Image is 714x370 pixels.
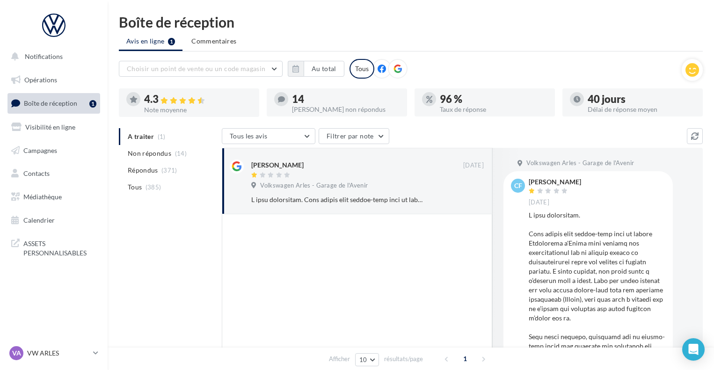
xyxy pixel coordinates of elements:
[25,52,63,60] span: Notifications
[384,355,423,363] span: résultats/page
[6,117,102,137] a: Visibilité en ligne
[128,149,171,158] span: Non répondus
[458,351,473,366] span: 1
[6,93,102,113] a: Boîte de réception1
[24,76,57,84] span: Opérations
[6,233,102,261] a: ASSETS PERSONNALISABLES
[191,36,236,46] span: Commentaires
[25,123,75,131] span: Visibilité en ligne
[6,47,98,66] button: Notifications
[329,355,350,363] span: Afficher
[146,183,161,191] span: (385)
[128,166,158,175] span: Répondus
[7,344,100,362] a: VA VW ARLES
[161,167,177,174] span: (371)
[350,59,374,79] div: Tous
[260,181,368,190] span: Volkswagen Arles - Garage de l'Avenir
[89,100,96,108] div: 1
[251,160,304,170] div: [PERSON_NAME]
[119,15,703,29] div: Boîte de réception
[319,128,389,144] button: Filtrer par note
[6,164,102,183] a: Contacts
[6,210,102,230] a: Calendrier
[359,356,367,363] span: 10
[355,353,379,366] button: 10
[6,141,102,160] a: Campagnes
[6,70,102,90] a: Opérations
[526,159,634,167] span: Volkswagen Arles - Garage de l'Avenir
[288,61,344,77] button: Au total
[144,94,252,105] div: 4.3
[440,94,547,104] div: 96 %
[144,107,252,113] div: Note moyenne
[251,195,423,204] div: L ipsu dolorsitam. Cons adipis elit seddoe-temp inci ut labore Etdolorema a'Enima mini veniamq no...
[304,61,344,77] button: Au total
[23,169,50,177] span: Contacts
[230,132,268,140] span: Tous les avis
[27,348,89,358] p: VW ARLES
[463,161,484,170] span: [DATE]
[23,146,57,154] span: Campagnes
[514,181,522,190] span: CF
[23,193,62,201] span: Médiathèque
[23,216,55,224] span: Calendrier
[127,65,265,73] span: Choisir un point de vente ou un code magasin
[529,198,549,207] span: [DATE]
[6,187,102,207] a: Médiathèque
[292,106,400,113] div: [PERSON_NAME] non répondus
[588,106,695,113] div: Délai de réponse moyen
[588,94,695,104] div: 40 jours
[128,182,142,192] span: Tous
[529,179,581,185] div: [PERSON_NAME]
[175,150,187,157] span: (14)
[292,94,400,104] div: 14
[222,128,315,144] button: Tous les avis
[24,99,77,107] span: Boîte de réception
[119,61,283,77] button: Choisir un point de vente ou un code magasin
[23,237,96,257] span: ASSETS PERSONNALISABLES
[682,338,705,361] div: Open Intercom Messenger
[440,106,547,113] div: Taux de réponse
[12,348,21,358] span: VA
